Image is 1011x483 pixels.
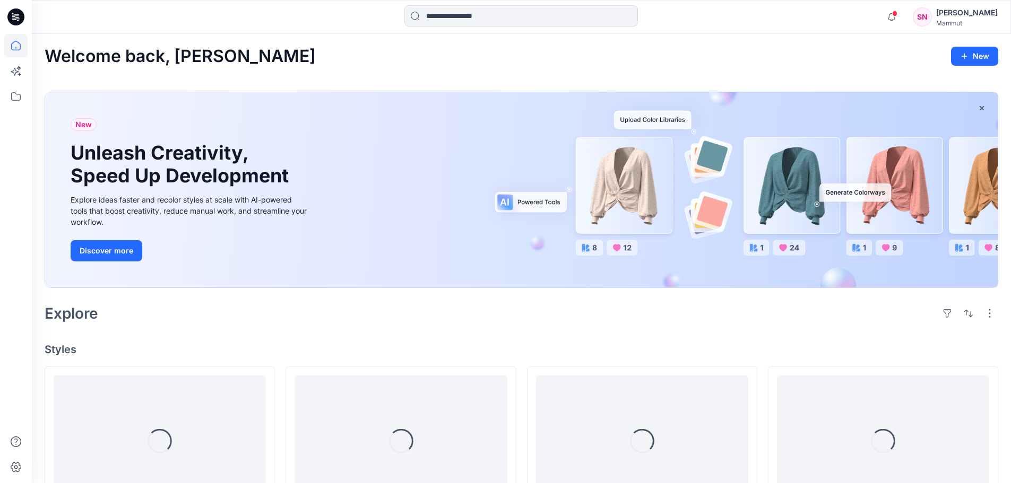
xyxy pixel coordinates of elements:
[75,118,92,131] span: New
[71,240,142,261] button: Discover more
[936,6,998,19] div: [PERSON_NAME]
[45,47,316,66] h2: Welcome back, [PERSON_NAME]
[936,19,998,27] div: Mammut
[71,194,309,227] div: Explore ideas faster and recolor styles at scale with AI-powered tools that boost creativity, red...
[45,305,98,322] h2: Explore
[71,240,309,261] a: Discover more
[951,47,998,66] button: New
[71,142,293,187] h1: Unleash Creativity, Speed Up Development
[45,343,998,356] h4: Styles
[913,7,932,27] div: SN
